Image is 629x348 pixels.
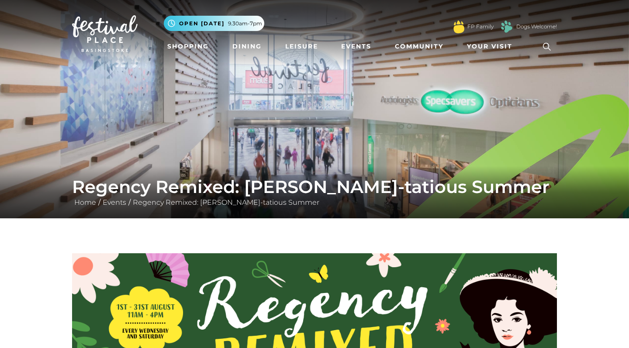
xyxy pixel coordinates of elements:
a: Regency Remixed: [PERSON_NAME]-tatious Summer [131,198,321,207]
a: Shopping [164,38,212,55]
img: Festival Place Logo [72,15,138,52]
a: Events [100,198,128,207]
span: Open [DATE] [179,20,225,28]
a: Events [338,38,375,55]
a: Your Visit [463,38,520,55]
a: FP Family [467,23,494,31]
a: Leisure [282,38,321,55]
a: Dining [229,38,265,55]
a: Home [72,198,98,207]
div: / / [66,176,563,208]
button: Open [DATE] 9.30am-7pm [164,16,264,31]
a: Community [391,38,447,55]
span: 9.30am-7pm [228,20,262,28]
span: Your Visit [467,42,512,51]
h1: Regency Remixed: [PERSON_NAME]-tatious Summer [72,176,557,197]
a: Dogs Welcome! [516,23,557,31]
